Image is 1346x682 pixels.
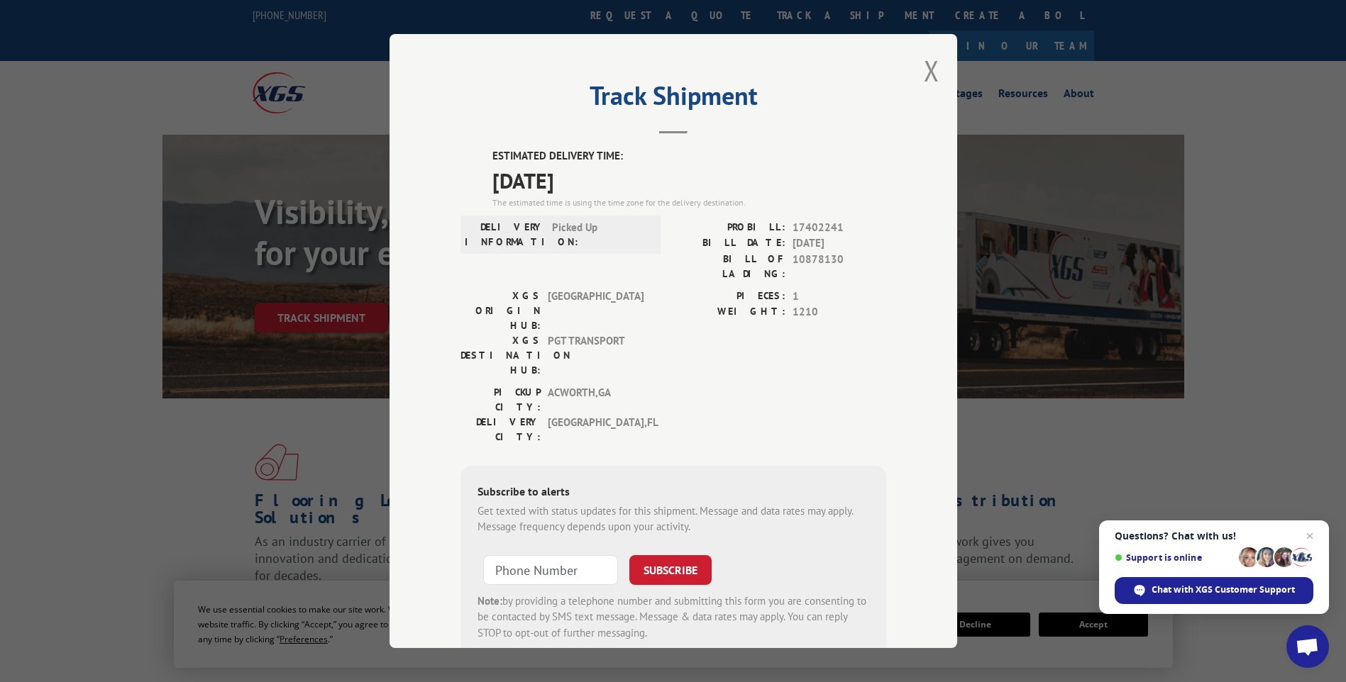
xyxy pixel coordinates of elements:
button: SUBSCRIBE [629,555,712,585]
div: by providing a telephone number and submitting this form you are consenting to be contacted by SM... [478,593,869,642]
div: The estimated time is using the time zone for the delivery destination. [492,196,886,209]
div: Open chat [1286,625,1329,668]
span: 17402241 [793,220,886,236]
label: WEIGHT: [673,304,785,320]
label: DELIVERY INFORMATION: [465,220,545,250]
label: DELIVERY CITY: [460,415,541,445]
span: Chat with XGS Customer Support [1152,583,1295,596]
span: ACWORTH , GA [548,385,644,415]
button: Close modal [924,52,939,89]
label: PICKUP CITY: [460,385,541,415]
span: Questions? Chat with us! [1115,530,1313,542]
span: 1210 [793,304,886,320]
label: PIECES: [673,289,785,305]
strong: Note: [478,594,502,608]
span: [DATE] [492,164,886,196]
label: XGS ORIGIN HUB: [460,289,541,333]
label: BILL OF LADING: [673,252,785,281]
div: Subscribe to alerts [478,483,869,503]
label: ESTIMATED DELIVERY TIME: [492,148,886,164]
span: 1 [793,289,886,305]
span: [GEOGRAPHIC_DATA] [548,289,644,333]
span: 10878130 [793,252,886,281]
h2: Track Shipment [460,86,886,113]
span: [DATE] [793,235,886,252]
span: Support is online [1115,552,1234,563]
span: [GEOGRAPHIC_DATA] , FL [548,415,644,445]
label: BILL DATE: [673,235,785,252]
label: PROBILL: [673,220,785,236]
div: Get texted with status updates for this shipment. Message and data rates may apply. Message frequ... [478,503,869,535]
span: Picked Up [552,220,648,250]
span: Close chat [1301,527,1318,544]
div: Chat with XGS Customer Support [1115,577,1313,604]
span: PGT TRANSPORT [548,333,644,378]
input: Phone Number [483,555,618,585]
label: XGS DESTINATION HUB: [460,333,541,378]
